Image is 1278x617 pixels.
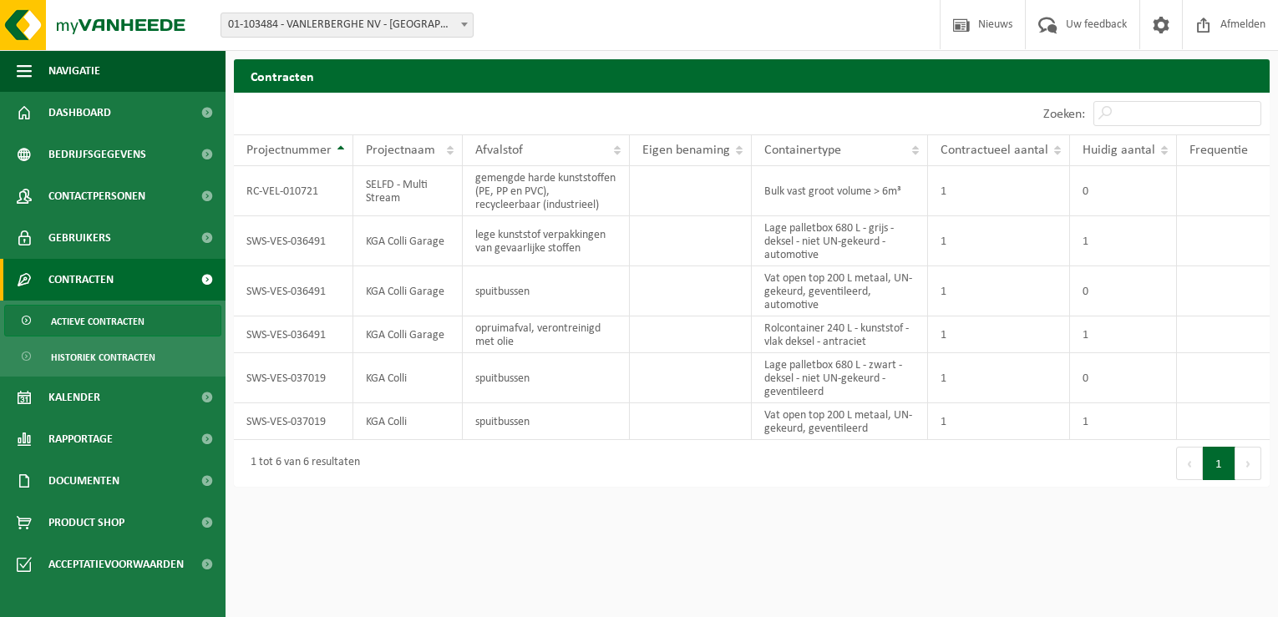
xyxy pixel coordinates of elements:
[4,341,221,372] a: Historiek contracten
[353,166,463,216] td: SELFD - Multi Stream
[752,353,929,403] td: Lage palletbox 680 L - zwart - deksel - niet UN-gekeurd - geventileerd
[764,144,841,157] span: Containertype
[4,305,221,336] a: Actieve contracten
[752,166,929,216] td: Bulk vast groot volume > 6m³
[242,448,360,478] div: 1 tot 6 van 6 resultaten
[928,266,1070,316] td: 1
[928,216,1070,266] td: 1
[48,175,145,217] span: Contactpersonen
[1083,144,1155,157] span: Huidig aantal
[1189,144,1248,157] span: Frequentie
[475,144,523,157] span: Afvalstof
[463,166,630,216] td: gemengde harde kunststoffen (PE, PP en PVC), recycleerbaar (industrieel)
[48,217,111,259] span: Gebruikers
[51,306,145,337] span: Actieve contracten
[48,544,184,585] span: Acceptatievoorwaarden
[221,13,474,38] span: 01-103484 - VANLERBERGHE NV - ZONNEBEKE
[928,316,1070,353] td: 1
[928,166,1070,216] td: 1
[1235,447,1261,480] button: Next
[221,13,473,37] span: 01-103484 - VANLERBERGHE NV - ZONNEBEKE
[353,266,463,316] td: KGA Colli Garage
[353,216,463,266] td: KGA Colli Garage
[234,59,1270,92] h2: Contracten
[48,259,114,301] span: Contracten
[1070,166,1177,216] td: 0
[752,266,929,316] td: Vat open top 200 L metaal, UN-gekeurd, geventileerd, automotive
[234,216,353,266] td: SWS-VES-036491
[51,341,155,373] span: Historiek contracten
[353,316,463,353] td: KGA Colli Garage
[1203,447,1235,480] button: 1
[1070,403,1177,440] td: 1
[1176,447,1203,480] button: Previous
[1070,216,1177,266] td: 1
[1070,353,1177,403] td: 0
[48,134,146,175] span: Bedrijfsgegevens
[642,144,730,157] span: Eigen benaming
[1043,108,1085,121] label: Zoeken:
[234,166,353,216] td: RC-VEL-010721
[1070,316,1177,353] td: 1
[246,144,332,157] span: Projectnummer
[463,316,630,353] td: opruimafval, verontreinigd met olie
[752,316,929,353] td: Rolcontainer 240 L - kunststof - vlak deksel - antraciet
[234,403,353,440] td: SWS-VES-037019
[463,266,630,316] td: spuitbussen
[1070,266,1177,316] td: 0
[48,50,100,92] span: Navigatie
[353,353,463,403] td: KGA Colli
[48,502,124,544] span: Product Shop
[752,403,929,440] td: Vat open top 200 L metaal, UN-gekeurd, geventileerd
[463,403,630,440] td: spuitbussen
[353,403,463,440] td: KGA Colli
[234,316,353,353] td: SWS-VES-036491
[928,353,1070,403] td: 1
[928,403,1070,440] td: 1
[48,92,111,134] span: Dashboard
[752,216,929,266] td: Lage palletbox 680 L - grijs - deksel - niet UN-gekeurd - automotive
[48,460,119,502] span: Documenten
[941,144,1048,157] span: Contractueel aantal
[234,353,353,403] td: SWS-VES-037019
[48,377,100,418] span: Kalender
[48,418,113,460] span: Rapportage
[463,353,630,403] td: spuitbussen
[366,144,435,157] span: Projectnaam
[463,216,630,266] td: lege kunststof verpakkingen van gevaarlijke stoffen
[234,266,353,316] td: SWS-VES-036491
